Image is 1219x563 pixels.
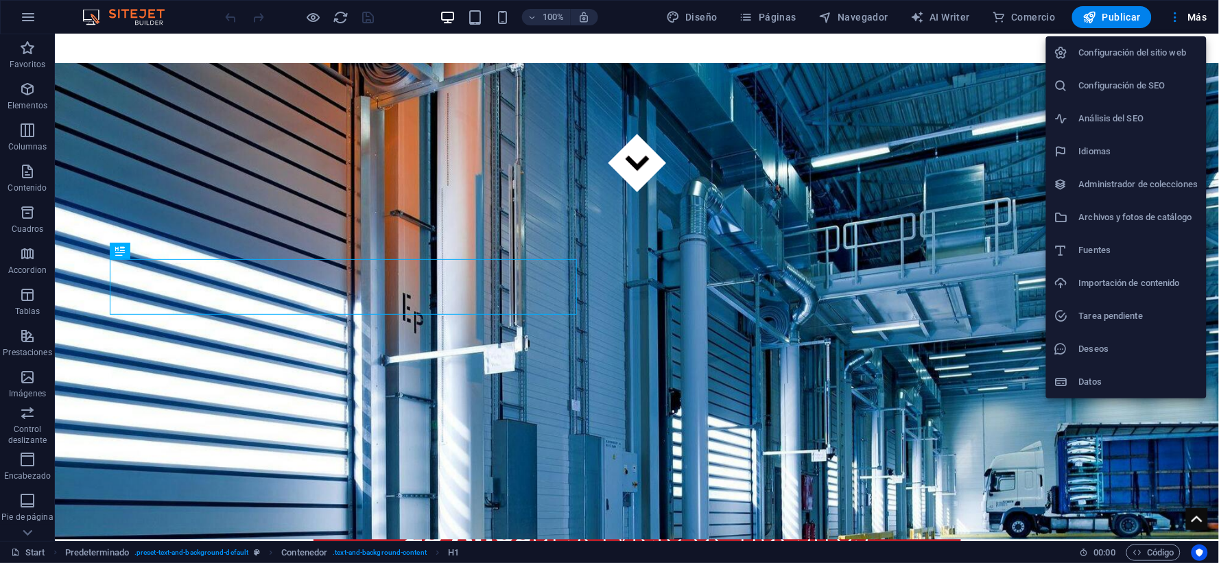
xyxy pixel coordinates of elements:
[1079,110,1198,127] h6: Análisis del SEO
[1079,45,1198,61] h6: Configuración del sitio web
[1079,341,1198,357] h6: Deseos
[1079,374,1198,390] h6: Datos
[1079,143,1198,160] h6: Idiomas
[1079,275,1198,291] h6: Importación de contenido
[1079,77,1198,94] h6: Configuración de SEO
[1079,176,1198,193] h6: Administrador de colecciones
[1079,242,1198,259] h6: Fuentes
[1079,308,1198,324] h6: Tarea pendiente
[1079,209,1198,226] h6: Archivos y fotos de catálogo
